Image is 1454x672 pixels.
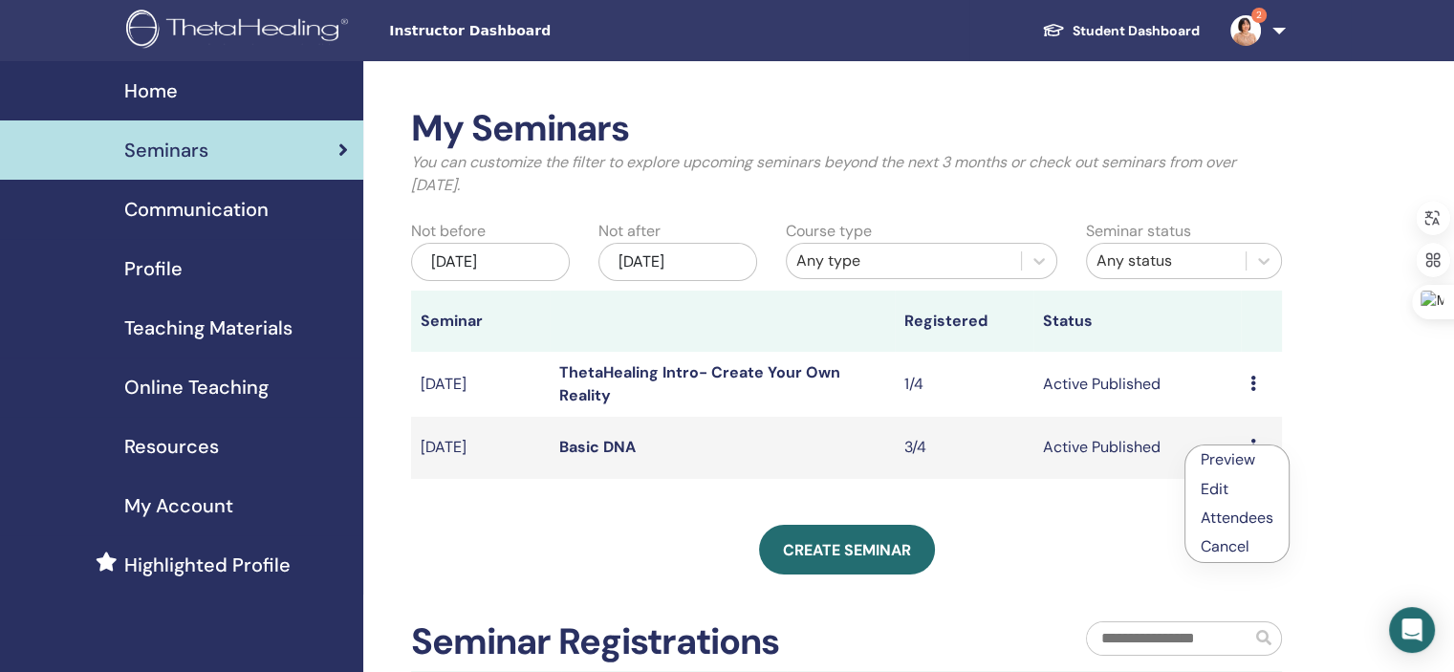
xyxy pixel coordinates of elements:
p: Cancel [1201,535,1273,558]
th: Status [1033,291,1241,352]
span: Teaching Materials [124,314,293,342]
td: 3/4 [895,417,1033,479]
a: Create seminar [759,525,935,574]
span: Create seminar [783,540,911,560]
a: Edit [1201,479,1228,499]
td: [DATE] [411,417,550,479]
td: 1/4 [895,352,1033,417]
td: Active Published [1033,352,1241,417]
td: Active Published [1033,417,1241,479]
a: Preview [1201,449,1255,469]
a: Student Dashboard [1027,13,1215,49]
img: default.jpg [1230,15,1261,46]
div: [DATE] [411,243,570,281]
th: Registered [895,291,1033,352]
h2: Seminar Registrations [411,620,779,664]
div: Any status [1096,249,1236,272]
div: Any type [796,249,1011,272]
div: [DATE] [598,243,757,281]
td: [DATE] [411,352,550,417]
a: Basic DNA [559,437,636,457]
span: Home [124,76,178,105]
label: Not after [598,220,661,243]
a: ThetaHealing Intro- Create Your Own Reality [559,362,840,405]
span: 2 [1251,8,1267,23]
span: My Account [124,491,233,520]
label: Course type [786,220,872,243]
span: Online Teaching [124,373,269,401]
p: You can customize the filter to explore upcoming seminars beyond the next 3 months or check out s... [411,151,1282,197]
div: Open Intercom Messenger [1389,607,1435,653]
th: Seminar [411,291,550,352]
label: Not before [411,220,486,243]
span: Resources [124,432,219,461]
span: Seminars [124,136,208,164]
span: Communication [124,195,269,224]
span: Profile [124,254,183,283]
a: Attendees [1201,508,1273,528]
img: logo.png [126,10,355,53]
label: Seminar status [1086,220,1191,243]
span: Highlighted Profile [124,551,291,579]
h2: My Seminars [411,107,1282,151]
img: graduation-cap-white.svg [1042,22,1065,38]
span: Instructor Dashboard [389,21,676,41]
